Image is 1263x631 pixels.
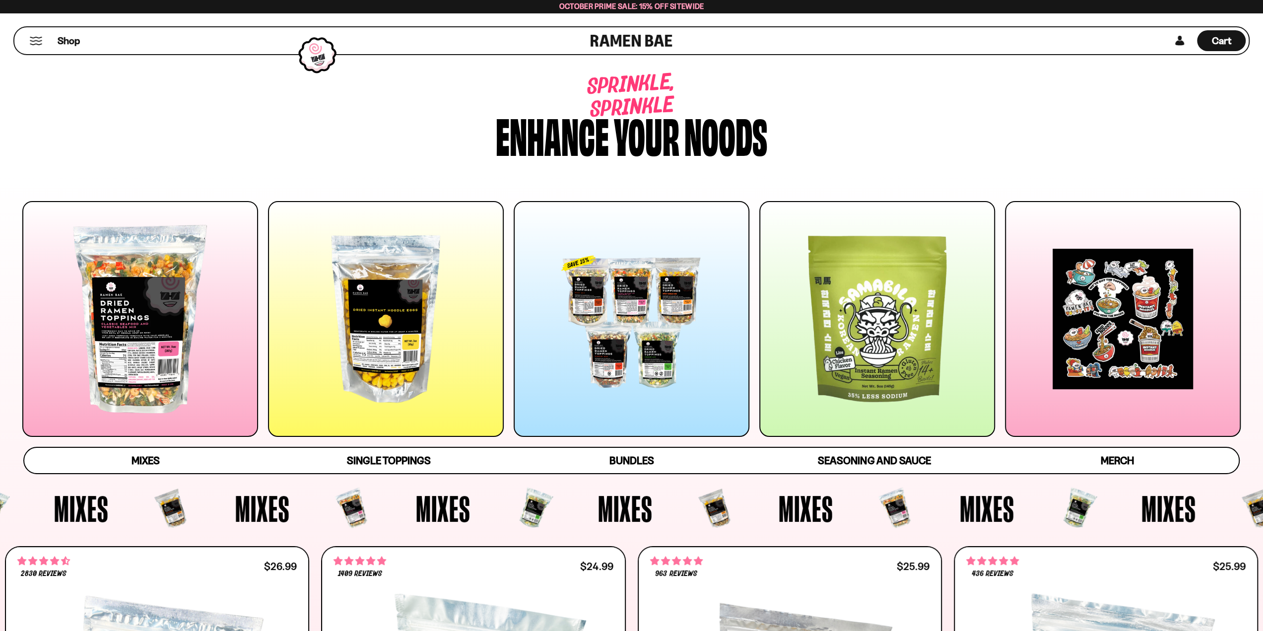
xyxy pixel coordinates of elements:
span: 4.75 stars [650,555,703,567]
div: Cart [1197,27,1246,54]
span: 4.68 stars [17,555,70,567]
button: Mobile Menu Trigger [29,37,43,45]
a: Seasoning and Sauce [753,448,996,473]
span: Mixes [235,490,290,527]
span: Mixes [960,490,1014,527]
span: Single Toppings [347,454,431,467]
a: Bundles [510,448,753,473]
span: 436 reviews [972,570,1013,578]
a: Shop [58,30,80,51]
div: $26.99 [264,561,297,571]
span: Mixes [779,490,833,527]
div: noods [684,111,767,158]
span: Mixes [1141,490,1196,527]
span: 1409 reviews [338,570,382,578]
span: Seasoning and Sauce [818,454,931,467]
div: $25.99 [897,561,930,571]
div: Enhance [496,111,609,158]
span: 4.76 stars [333,555,386,567]
a: Mixes [24,448,267,473]
span: Mixes [416,490,470,527]
a: Merch [996,448,1238,473]
span: Cart [1212,35,1231,47]
span: Merch [1101,454,1134,467]
span: Shop [58,34,80,48]
span: October Prime Sale: 15% off Sitewide [559,1,704,11]
span: Mixes [132,454,160,467]
div: your [614,111,679,158]
div: $25.99 [1213,561,1246,571]
span: 963 reviews [655,570,697,578]
span: 2830 reviews [21,570,66,578]
div: $24.99 [580,561,613,571]
span: 4.76 stars [966,555,1019,567]
a: Single Toppings [267,448,510,473]
span: Mixes [54,490,109,527]
span: Mixes [598,490,653,527]
span: Bundles [609,454,654,467]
